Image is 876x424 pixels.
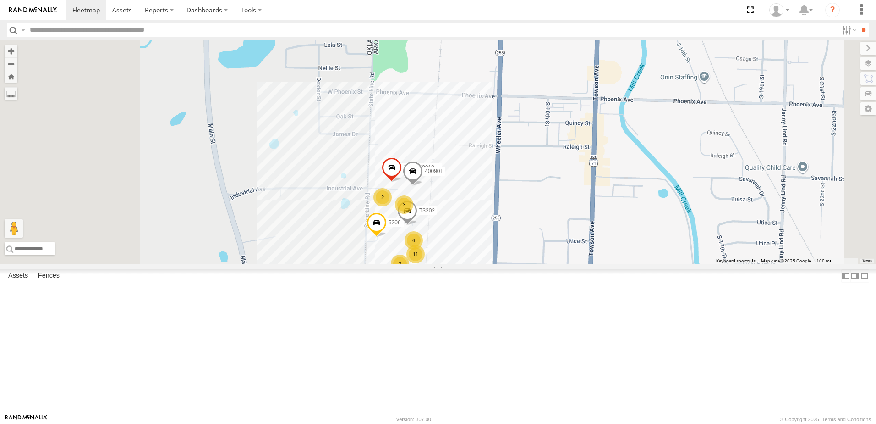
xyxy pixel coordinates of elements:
[389,219,401,226] span: 5206
[33,269,64,282] label: Fences
[860,102,876,115] label: Map Settings
[850,269,860,283] label: Dock Summary Table to the Right
[404,164,449,171] span: 015910001881005
[841,269,850,283] label: Dock Summary Table to the Left
[838,23,858,37] label: Search Filter Options
[4,269,33,282] label: Assets
[405,231,423,250] div: 6
[766,3,793,17] div: Dwight Wallace
[391,255,409,273] div: 3
[761,258,811,263] span: Map data ©2025 Google
[816,258,830,263] span: 100 m
[5,57,17,70] button: Zoom out
[825,3,840,17] i: ?
[5,87,17,100] label: Measure
[780,417,871,422] div: © Copyright 2025 -
[5,415,47,424] a: Visit our Website
[5,219,23,238] button: Drag Pegman onto the map to open Street View
[862,259,872,263] a: Terms (opens in new tab)
[814,258,858,264] button: Map Scale: 100 m per 51 pixels
[19,23,27,37] label: Search Query
[716,258,756,264] button: Keyboard shortcuts
[395,195,413,214] div: 3
[425,168,443,174] span: 40090T
[5,70,17,83] button: Zoom Home
[396,417,431,422] div: Version: 307.00
[5,45,17,57] button: Zoom in
[822,417,871,422] a: Terms and Conditions
[406,245,425,263] div: 11
[373,188,392,206] div: 2
[419,207,435,214] span: T3202
[9,7,57,13] img: rand-logo.svg
[860,269,869,283] label: Hide Summary Table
